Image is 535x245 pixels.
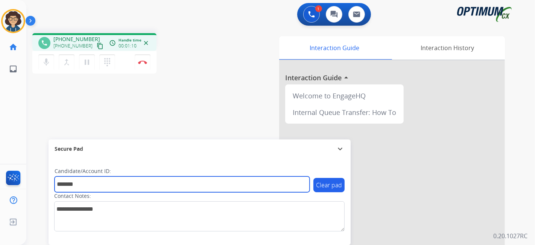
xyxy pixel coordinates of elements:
div: 1 [315,5,322,12]
mat-icon: content_copy [97,43,103,49]
mat-icon: expand_more [336,144,345,153]
div: Internal Queue Transfer: How To [288,104,401,121]
mat-icon: merge_type [62,58,71,67]
span: [PHONE_NUMBER] [53,35,100,43]
label: Candidate/Account ID: [55,167,111,175]
mat-icon: home [9,43,18,52]
div: Welcome to EngageHQ [288,87,401,104]
mat-icon: dialpad [103,58,112,67]
p: 0.20.1027RC [493,231,527,240]
mat-icon: close [143,40,149,46]
span: Secure Pad [55,145,83,153]
div: Interaction Guide [279,36,390,60]
img: control [138,60,147,64]
mat-icon: pause [82,58,91,67]
mat-icon: access_time [109,40,116,46]
span: 00:01:10 [119,43,137,49]
span: [PHONE_NUMBER] [53,43,93,49]
label: Contact Notes: [54,192,91,200]
img: avatar [3,11,24,32]
mat-icon: mic [42,58,51,67]
mat-icon: phone [41,40,48,46]
span: Handle time [119,37,141,43]
button: Clear pad [313,178,345,192]
div: Interaction History [390,36,505,60]
mat-icon: inbox [9,64,18,73]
